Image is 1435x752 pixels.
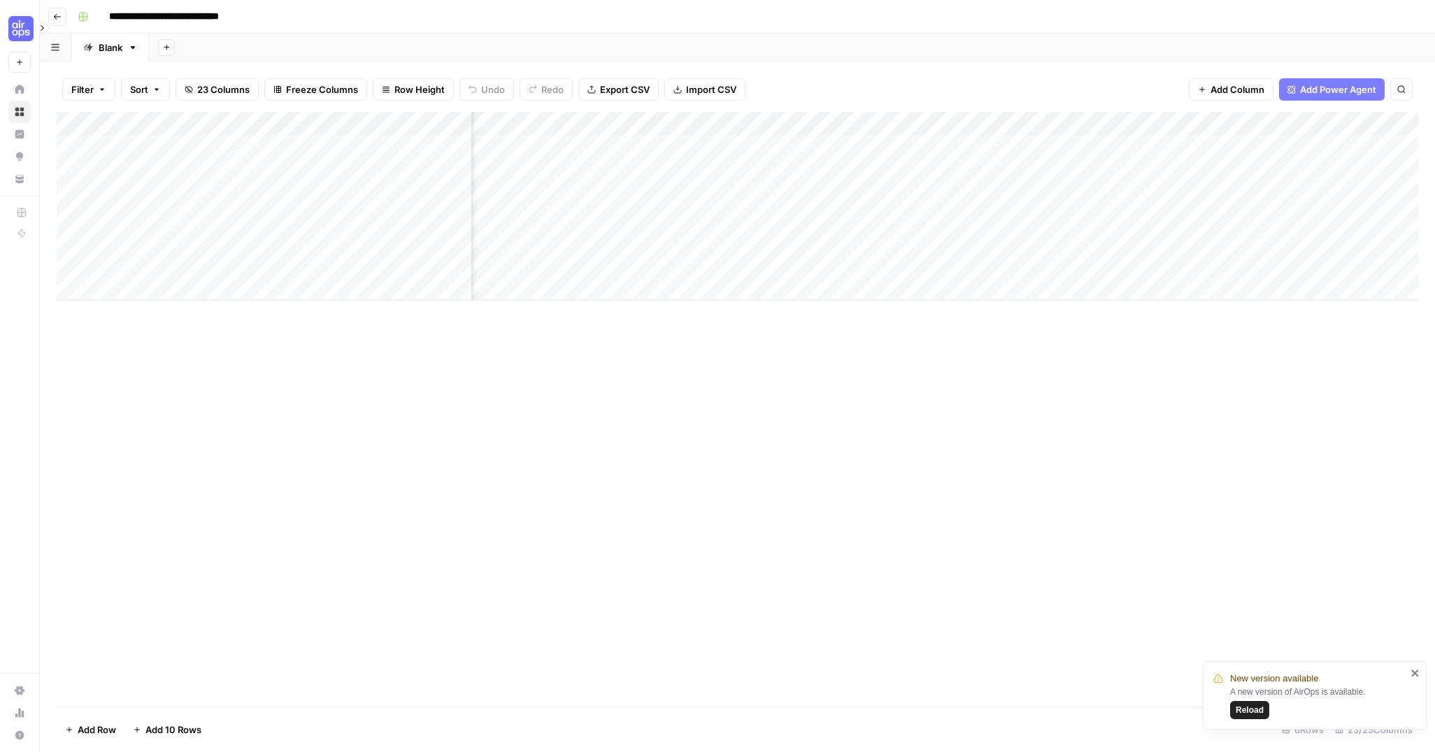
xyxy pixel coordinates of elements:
button: 23 Columns [176,78,259,101]
span: Add 10 Rows [145,723,201,737]
button: Row Height [373,78,454,101]
a: Browse [8,101,31,123]
button: Reload [1230,701,1269,719]
span: Reload [1236,704,1264,716]
a: Your Data [8,168,31,190]
a: Settings [8,679,31,702]
button: close [1411,667,1420,679]
div: 6 Rows [1276,718,1329,741]
span: 23 Columns [197,82,250,96]
img: Cohort 5 Logo [8,16,34,41]
a: Opportunities [8,145,31,168]
span: Redo [541,82,564,96]
span: Export CSV [600,82,650,96]
button: Import CSV [664,78,745,101]
span: Import CSV [686,82,736,96]
span: Add Column [1211,82,1264,96]
div: A new version of AirOps is available. [1230,686,1406,719]
a: Usage [8,702,31,724]
a: Blank [71,34,150,62]
button: Help + Support [8,724,31,746]
span: Add Row [78,723,116,737]
span: Freeze Columns [286,82,358,96]
a: Insights [8,123,31,145]
button: Workspace: Cohort 5 [8,11,31,46]
button: Add Row [57,718,124,741]
span: Sort [130,82,148,96]
span: Undo [481,82,505,96]
span: Row Height [394,82,445,96]
button: Add Column [1189,78,1273,101]
button: Export CSV [578,78,659,101]
div: 23/23 Columns [1329,718,1418,741]
a: Home [8,78,31,101]
button: Add 10 Rows [124,718,210,741]
button: Sort [121,78,170,101]
span: Add Power Agent [1300,82,1376,96]
button: Filter [62,78,115,101]
span: Filter [71,82,94,96]
button: Undo [459,78,514,101]
div: Blank [99,41,122,55]
button: Freeze Columns [264,78,367,101]
button: Add Power Agent [1279,78,1385,101]
button: Redo [520,78,573,101]
span: New version available [1230,672,1318,686]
